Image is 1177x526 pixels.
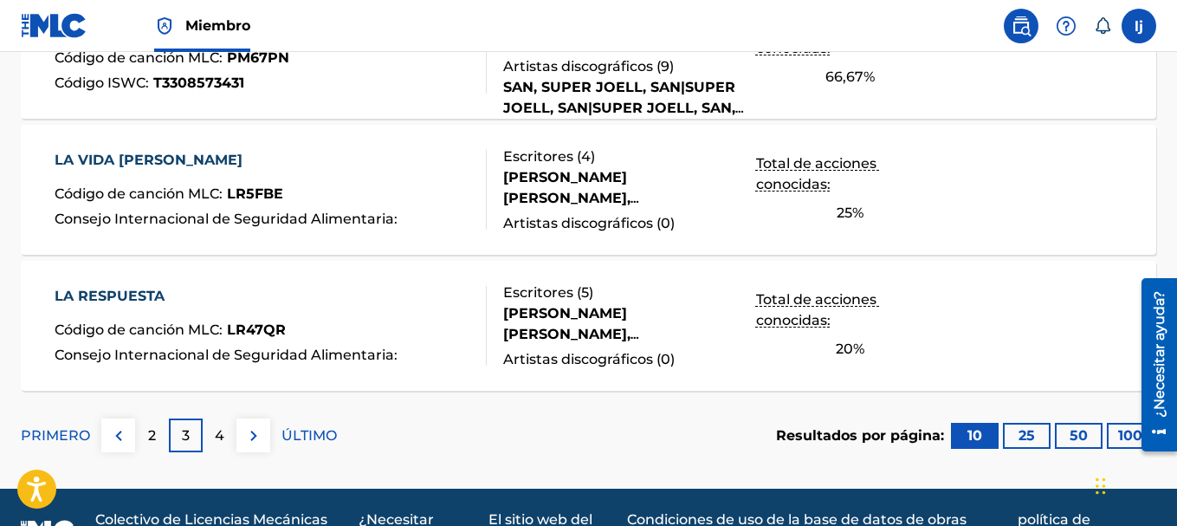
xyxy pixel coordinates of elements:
[591,148,595,165] font: )
[1128,271,1177,458] iframe: Centro de recursos
[55,347,394,363] font: Consejo Internacional de Seguridad Alimentaria
[1096,460,1106,512] div: Arrastrar
[853,341,864,357] font: %
[589,284,593,301] font: )
[55,49,219,66] font: Código de canción MLC
[581,284,589,301] font: 5
[756,155,880,192] font: Total de acciones conocidas:
[776,427,944,444] font: Resultados por página:
[837,205,852,221] font: 25
[661,351,670,367] font: 0
[154,16,175,36] img: Titular de los derechos superior
[146,75,149,91] font: :
[951,423,999,449] button: 10
[185,17,250,34] font: Miembro
[967,427,982,444] font: 10
[219,49,223,66] font: :
[227,49,289,66] font: PM67PN
[503,284,581,301] font: Escritores (
[1004,9,1038,43] a: Búsqueda pública
[227,321,286,338] font: LR47QR
[1090,443,1177,526] iframe: Widget de chat
[215,427,224,444] font: 4
[1070,427,1088,444] font: 50
[1003,423,1051,449] button: 25
[836,341,853,357] font: 20
[1019,427,1035,444] font: 25
[503,148,581,165] font: Escritores (
[825,68,863,85] font: 66,67
[756,291,880,328] font: Total de acciones conocidas:
[1011,16,1031,36] img: buscar
[1107,423,1154,449] button: 100
[108,425,129,446] img: izquierda
[243,425,264,446] img: bien
[503,79,735,137] font: SAN, SUPER JOELL, SAN|SUPER JOELL, SAN|SUPER JOELL, SAN, SAN
[182,427,190,444] font: 3
[852,205,863,221] font: %
[1118,427,1142,444] font: 100
[661,215,670,231] font: 0
[581,148,591,165] font: 4
[503,58,661,75] font: Artistas discográficos (
[503,215,661,231] font: Artistas discográficos (
[55,288,165,304] font: LA RESPUESTA
[55,152,243,168] font: LA VIDA [PERSON_NAME]
[1122,9,1156,43] div: Menú de usuario
[219,185,223,202] font: :
[503,305,755,405] font: [PERSON_NAME] [PERSON_NAME], [PERSON_NAME] [PERSON_NAME] [PERSON_NAME] [PERSON_NAME] [PERSON_NAME...
[863,68,875,85] font: %
[219,321,223,338] font: :
[1094,17,1111,35] div: Notificaciones
[148,427,156,444] font: 2
[227,185,283,202] font: LR5FBE
[1049,9,1083,43] div: Ayuda
[21,13,87,38] img: Logotipo del MLC
[503,169,755,248] font: [PERSON_NAME] [PERSON_NAME], [PERSON_NAME] [PERSON_NAME] [PERSON_NAME] [PERSON_NAME]
[55,211,394,227] font: Consejo Internacional de Seguridad Alimentaria
[21,261,1156,391] a: LA RESPUESTACódigo de canción MLC:LR47QRConsejo Internacional de Seguridad Alimentaria:Escritores...
[55,321,219,338] font: Código de canción MLC
[55,185,219,202] font: Código de canción MLC
[670,215,675,231] font: )
[153,75,244,91] font: T3308573431
[1055,423,1103,449] button: 50
[1056,16,1077,36] img: ayuda
[281,427,337,444] font: ÚLTIMO
[21,427,90,444] font: PRIMERO
[394,211,398,227] font: :
[21,125,1156,255] a: LA VIDA [PERSON_NAME]Código de canción MLC:LR5FBEConsejo Internacional de Seguridad Alimentaria:E...
[503,351,661,367] font: Artistas discográficos (
[394,347,398,363] font: :
[670,351,675,367] font: )
[661,58,669,75] font: 9
[669,58,674,75] font: )
[55,75,146,91] font: Código ISWC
